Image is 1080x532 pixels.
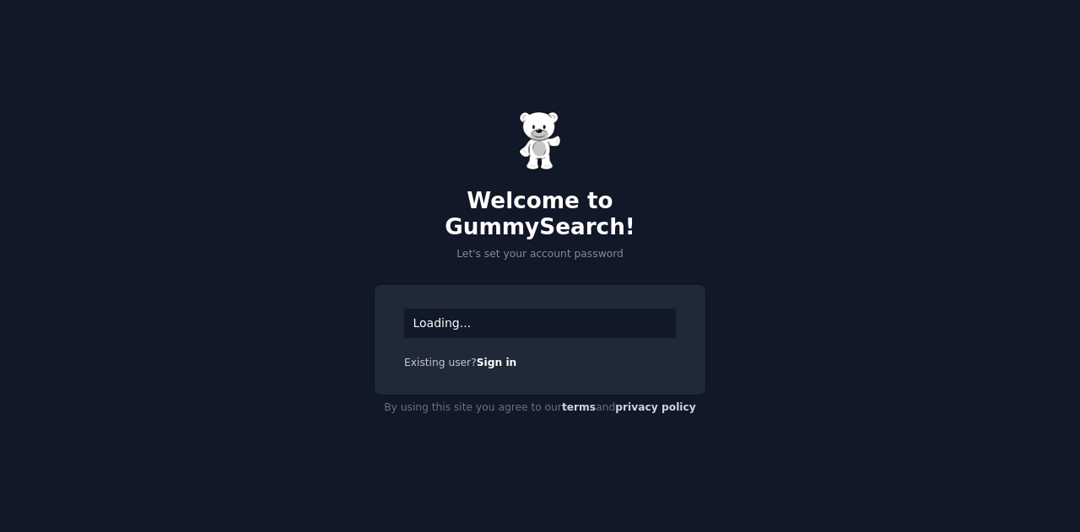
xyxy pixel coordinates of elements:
div: Loading... [404,309,676,338]
h2: Welcome to GummySearch! [375,188,705,241]
a: Sign in [477,357,517,368]
a: privacy policy [615,401,696,413]
div: By using this site you agree to our and [375,395,705,422]
span: Existing user? [404,357,477,368]
img: Gummy Bear [519,111,561,170]
a: terms [562,401,596,413]
p: Let's set your account password [375,247,705,262]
